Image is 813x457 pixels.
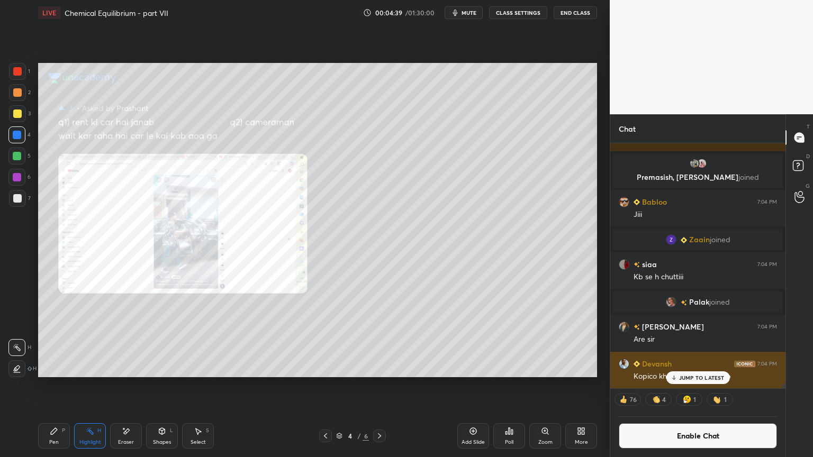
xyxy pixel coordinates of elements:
img: iconic-dark.1390631f.png [734,361,755,367]
button: End Class [554,6,597,19]
img: Learner_Badge_beginner_1_8b307cf2a0.svg [681,237,687,243]
div: Are sir [634,334,777,345]
img: 854d9616627944b19b2a099908690b19.jpg [619,322,629,332]
span: Palak [689,298,709,306]
div: LIVE [38,6,60,19]
span: joined [709,298,730,306]
div: Zoom [538,440,553,445]
div: 7:04 PM [757,361,777,367]
p: T [807,123,810,131]
div: Eraser [118,440,134,445]
img: Learner_Badge_beginner_1_8b307cf2a0.svg [634,361,640,367]
span: joined [738,172,759,182]
div: 5 [8,148,31,164]
img: thumbs_up.png [618,394,629,405]
p: JUMP TO LATEST [679,374,725,381]
div: 7:04 PM [757,324,777,330]
span: Zaain [689,235,710,244]
p: Premasish, [PERSON_NAME] [619,173,776,181]
div: Kb se h chuttiii [634,272,777,282]
img: dbf02de806e74a989377cc0bba6612f3.jpg [619,197,629,207]
div: Add Slide [462,440,485,445]
div: 7 [9,190,31,207]
p: Chat [610,115,644,143]
button: mute [445,6,483,19]
div: grid [610,143,785,388]
div: Pen [49,440,59,445]
div: 76 [629,395,637,404]
h6: [PERSON_NAME] [640,321,704,332]
div: 1 [723,395,727,404]
img: clapping_hands.png [651,394,662,405]
div: Select [191,440,206,445]
h6: Babloo [640,196,667,207]
div: L [170,428,173,433]
img: d22733c8dcf54b28933b43ba6a499ed8.jpg [619,259,629,270]
img: no-rating-badge.077c3623.svg [634,324,640,330]
span: joined [710,235,730,244]
div: More [575,440,588,445]
div: 1 [9,63,30,80]
h4: Chemical Equilibrium - part VII [65,8,168,18]
div: Poll [505,440,513,445]
div: / [357,433,360,439]
img: 42f8248c32674b8fbfdb922772a1f8f1.jpg [666,297,676,307]
p: H [33,366,37,371]
img: shiftIcon.72a6c929.svg [28,367,32,371]
div: 4 [8,126,31,143]
h6: siaa [640,259,657,270]
img: no-rating-badge.077c3623.svg [634,262,640,268]
div: S [206,428,209,433]
div: Jiii [634,209,777,220]
button: CLASS SETTINGS [489,6,547,19]
img: no-rating-badge.077c3623.svg [681,300,687,306]
span: mute [462,9,476,16]
div: 6 [363,431,369,441]
div: Shapes [153,440,171,445]
img: thinking_face.png [682,394,692,405]
div: 3 [9,105,31,122]
img: 64d10d3ff1044a41a4156f0f390aacf0.jpg [689,158,700,169]
div: 2 [9,84,31,101]
div: Kopico khayenge kya janaab [634,371,777,382]
p: D [806,152,810,160]
div: 4 [345,433,355,439]
p: H [28,345,31,350]
div: 6 [8,169,31,186]
img: e2e5d3bf3b824171ba486a1a2e512e76.jpg [697,158,707,169]
div: 7:04 PM [757,199,777,205]
div: 4 [662,395,666,404]
div: Highlight [79,440,101,445]
img: waving_hand.png [712,394,723,405]
img: Learner_Badge_beginner_1_8b307cf2a0.svg [634,199,640,205]
img: 04dea904a0d04da49dbd7e9aca16c4ae.jpg [619,359,629,369]
button: Enable Chat [619,423,777,449]
p: G [806,182,810,190]
div: 7:04 PM [757,261,777,268]
h6: Devansh [640,358,672,369]
div: P [62,428,65,433]
img: 3 [666,234,676,245]
div: H [97,428,101,433]
div: 1 [692,395,697,404]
